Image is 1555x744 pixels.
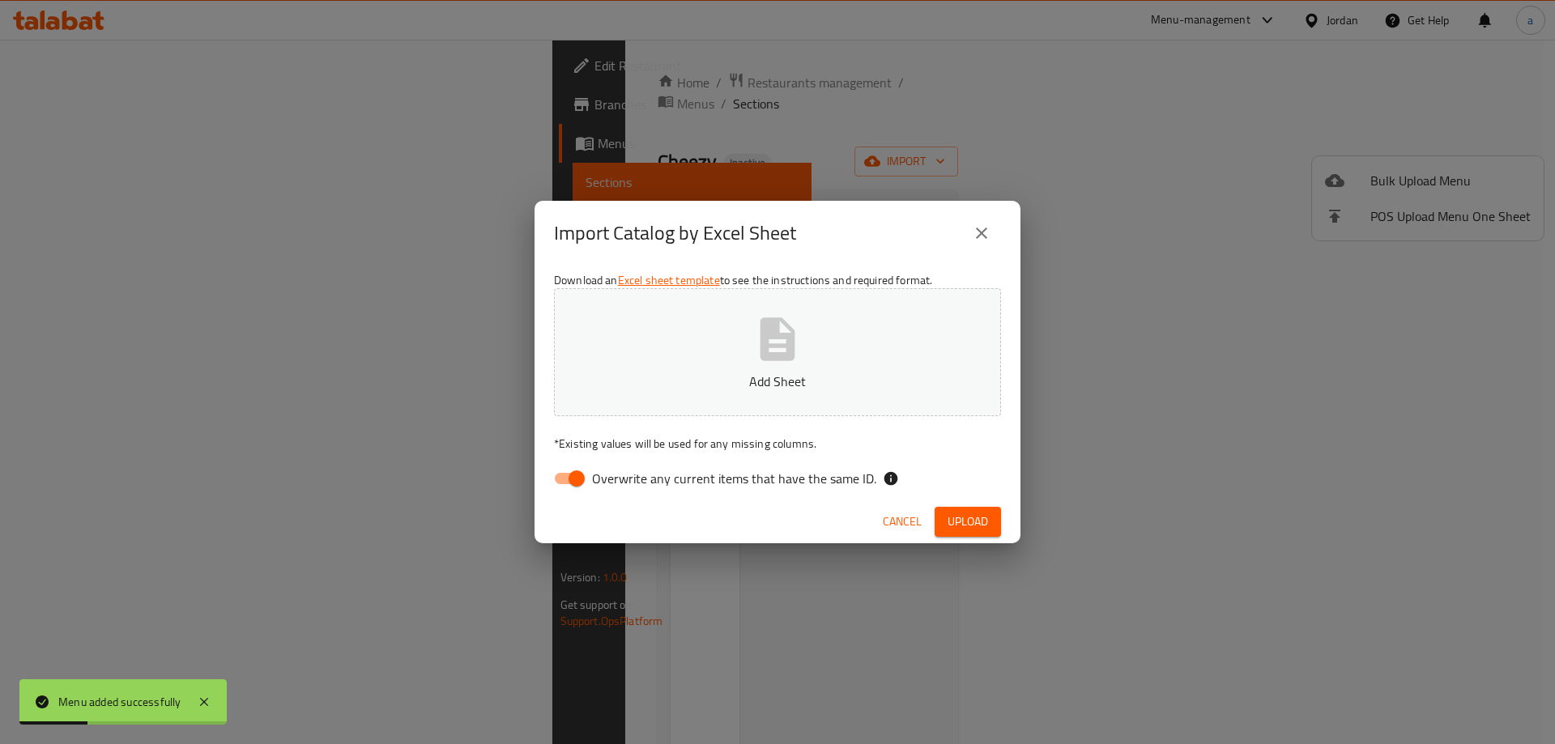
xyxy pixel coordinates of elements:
button: Upload [935,507,1001,537]
button: Add Sheet [554,288,1001,416]
button: close [962,214,1001,253]
svg: If the overwrite option isn't selected, then the items that match an existing ID will be ignored ... [883,470,899,487]
span: Cancel [883,512,922,532]
button: Cancel [876,507,928,537]
div: Menu added successfully [58,693,181,711]
p: Add Sheet [579,372,976,391]
a: Excel sheet template [618,270,720,291]
div: Download an to see the instructions and required format. [535,266,1020,500]
h2: Import Catalog by Excel Sheet [554,220,796,246]
p: Existing values will be used for any missing columns. [554,436,1001,452]
span: Upload [948,512,988,532]
span: Overwrite any current items that have the same ID. [592,469,876,488]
